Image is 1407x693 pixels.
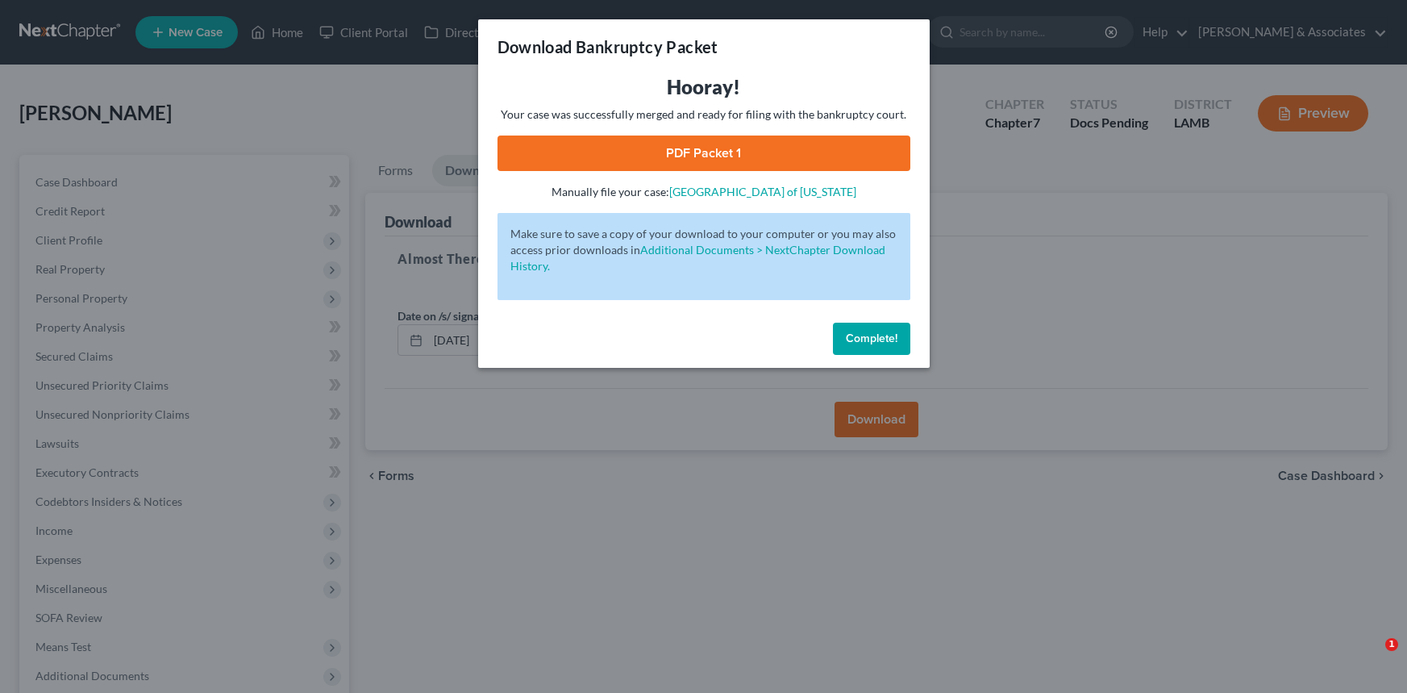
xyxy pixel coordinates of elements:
[497,35,718,58] h3: Download Bankruptcy Packet
[833,323,910,355] button: Complete!
[1352,638,1391,677] iframe: Intercom live chat
[1385,638,1398,651] span: 1
[846,332,897,345] span: Complete!
[497,74,910,100] h3: Hooray!
[497,184,910,200] p: Manually file your case:
[510,226,897,274] p: Make sure to save a copy of your download to your computer or you may also access prior downloads in
[497,136,910,171] a: PDF Packet 1
[669,185,856,198] a: [GEOGRAPHIC_DATA] of [US_STATE]
[510,243,885,273] a: Additional Documents > NextChapter Download History.
[497,106,910,123] p: Your case was successfully merged and ready for filing with the bankruptcy court.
